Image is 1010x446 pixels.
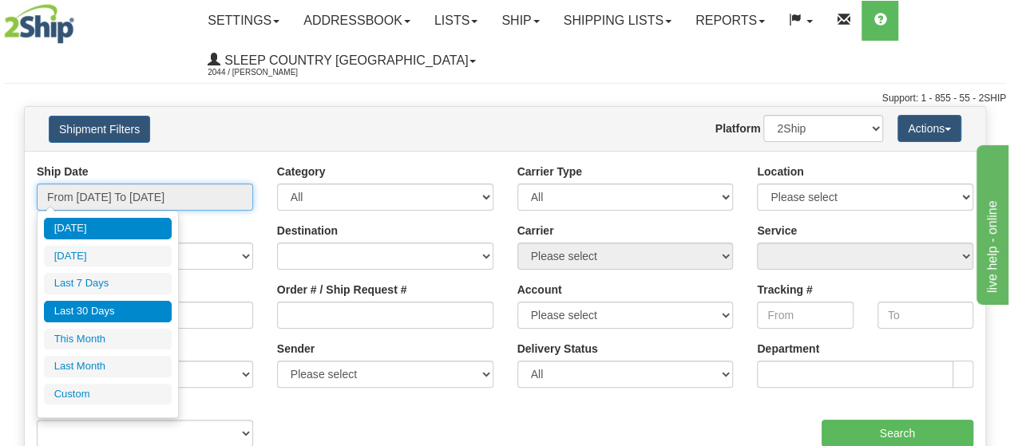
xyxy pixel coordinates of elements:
[4,92,1006,105] div: Support: 1 - 855 - 55 - 2SHIP
[49,116,150,143] button: Shipment Filters
[208,65,327,81] span: 2044 / [PERSON_NAME]
[757,164,803,180] label: Location
[897,115,961,142] button: Actions
[517,282,562,298] label: Account
[44,301,172,322] li: Last 30 Days
[757,341,819,357] label: Department
[44,329,172,350] li: This Month
[196,41,488,81] a: Sleep Country [GEOGRAPHIC_DATA] 2044 / [PERSON_NAME]
[44,356,172,377] li: Last Month
[37,164,89,180] label: Ship Date
[12,10,148,29] div: live help - online
[877,302,973,329] input: To
[517,341,598,357] label: Delivery Status
[517,164,582,180] label: Carrier Type
[757,282,812,298] label: Tracking #
[196,1,291,41] a: Settings
[277,341,315,357] label: Sender
[44,218,172,239] li: [DATE]
[277,164,326,180] label: Category
[973,141,1008,304] iframe: chat widget
[715,120,761,136] label: Platform
[517,223,554,239] label: Carrier
[291,1,422,41] a: Addressbook
[489,1,551,41] a: Ship
[683,1,777,41] a: Reports
[44,273,172,294] li: Last 7 Days
[4,4,74,44] img: logo2044.jpg
[277,223,338,239] label: Destination
[44,246,172,267] li: [DATE]
[757,223,797,239] label: Service
[277,282,407,298] label: Order # / Ship Request #
[422,1,489,41] a: Lists
[552,1,683,41] a: Shipping lists
[757,302,853,329] input: From
[44,384,172,405] li: Custom
[220,53,468,67] span: Sleep Country [GEOGRAPHIC_DATA]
